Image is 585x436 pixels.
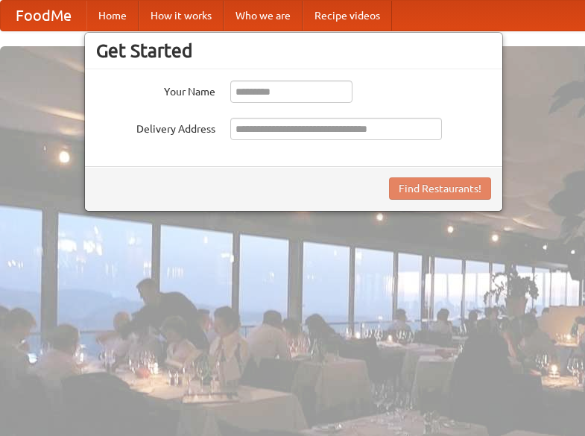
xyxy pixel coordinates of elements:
[1,1,86,31] a: FoodMe
[96,118,215,136] label: Delivery Address
[96,40,491,62] h3: Get Started
[86,1,139,31] a: Home
[389,177,491,200] button: Find Restaurants!
[96,80,215,99] label: Your Name
[224,1,303,31] a: Who we are
[303,1,392,31] a: Recipe videos
[139,1,224,31] a: How it works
